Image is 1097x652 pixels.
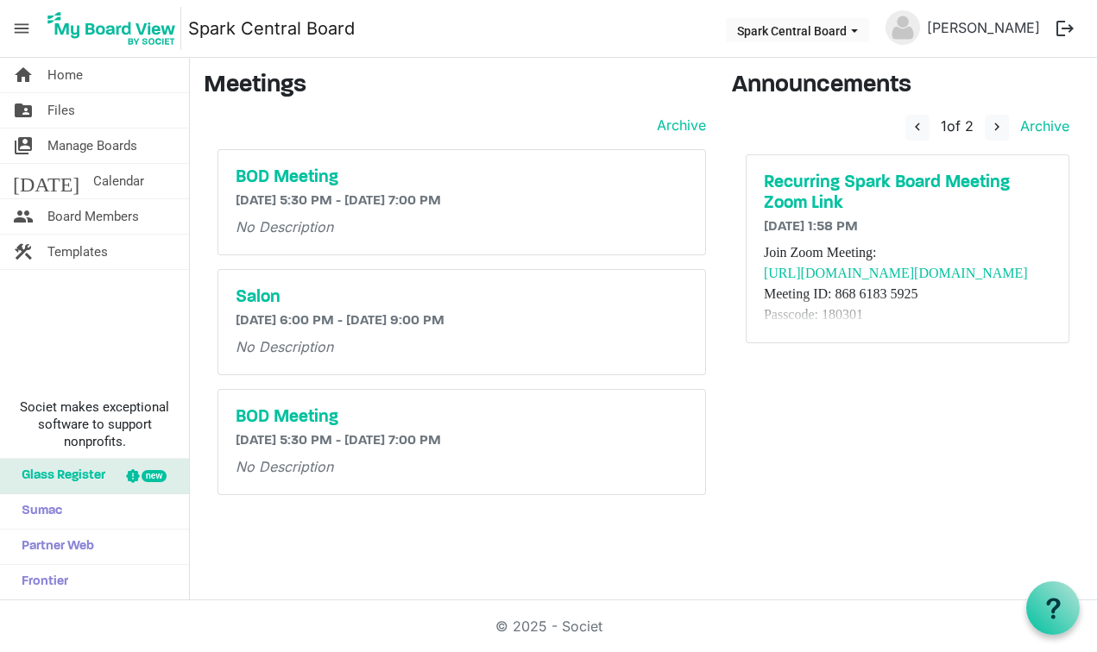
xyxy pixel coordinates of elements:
[47,93,75,128] span: Files
[236,167,688,188] a: BOD Meeting
[941,117,974,135] span: of 2
[13,93,34,128] span: folder_shared
[142,470,167,482] div: new
[941,117,947,135] span: 1
[985,115,1009,141] button: navigate_next
[650,115,706,135] a: Archive
[8,398,181,450] span: Societ makes exceptional software to support nonprofits.
[13,199,34,234] span: people
[42,7,181,50] img: My Board View Logo
[204,72,706,101] h3: Meetings
[910,119,925,135] span: navigate_before
[764,220,858,234] span: [DATE] 1:58 PM
[13,129,34,163] span: switch_account
[13,164,79,198] span: [DATE]
[13,58,34,92] span: home
[764,266,1028,280] a: [URL][DOMAIN_NAME][DOMAIN_NAME]
[920,10,1047,45] a: [PERSON_NAME]
[495,618,602,635] a: © 2025 - Societ
[236,336,688,357] p: No Description
[13,459,105,493] span: Glass Register
[989,119,1005,135] span: navigate_next
[236,407,688,428] a: BOD Meeting
[236,456,688,477] p: No Description
[188,11,355,46] a: Spark Central Board
[42,7,188,50] a: My Board View Logo
[732,72,1083,101] h3: Announcements
[13,530,94,564] span: Partner Web
[1047,10,1083,47] button: logout
[13,565,68,599] span: Frontier
[236,433,688,449] h6: [DATE] 5:30 PM - [DATE] 7:00 PM
[236,216,688,237] p: No Description
[13,235,34,269] span: construction
[47,235,108,269] span: Templates
[764,172,1051,214] a: Recurring Spark Board Meeting Zoom Link
[236,287,688,308] a: Salon
[905,115,930,141] button: navigate_before
[236,313,688,329] h6: [DATE] 6:00 PM - [DATE] 9:00 PM
[726,18,869,42] button: Spark Central Board dropdownbutton
[47,199,139,234] span: Board Members
[236,193,688,210] h6: [DATE] 5:30 PM - [DATE] 7:00 PM
[13,494,62,529] span: Sumac
[47,58,83,92] span: Home
[93,164,144,198] span: Calendar
[47,129,137,163] span: Manage Boards
[886,10,920,45] img: no-profile-picture.svg
[5,12,38,45] span: menu
[764,242,1051,325] p: Join Zoom Meeting: Meeting ID: 868 6183 5925 Passcode: 180301
[1013,117,1069,135] a: Archive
